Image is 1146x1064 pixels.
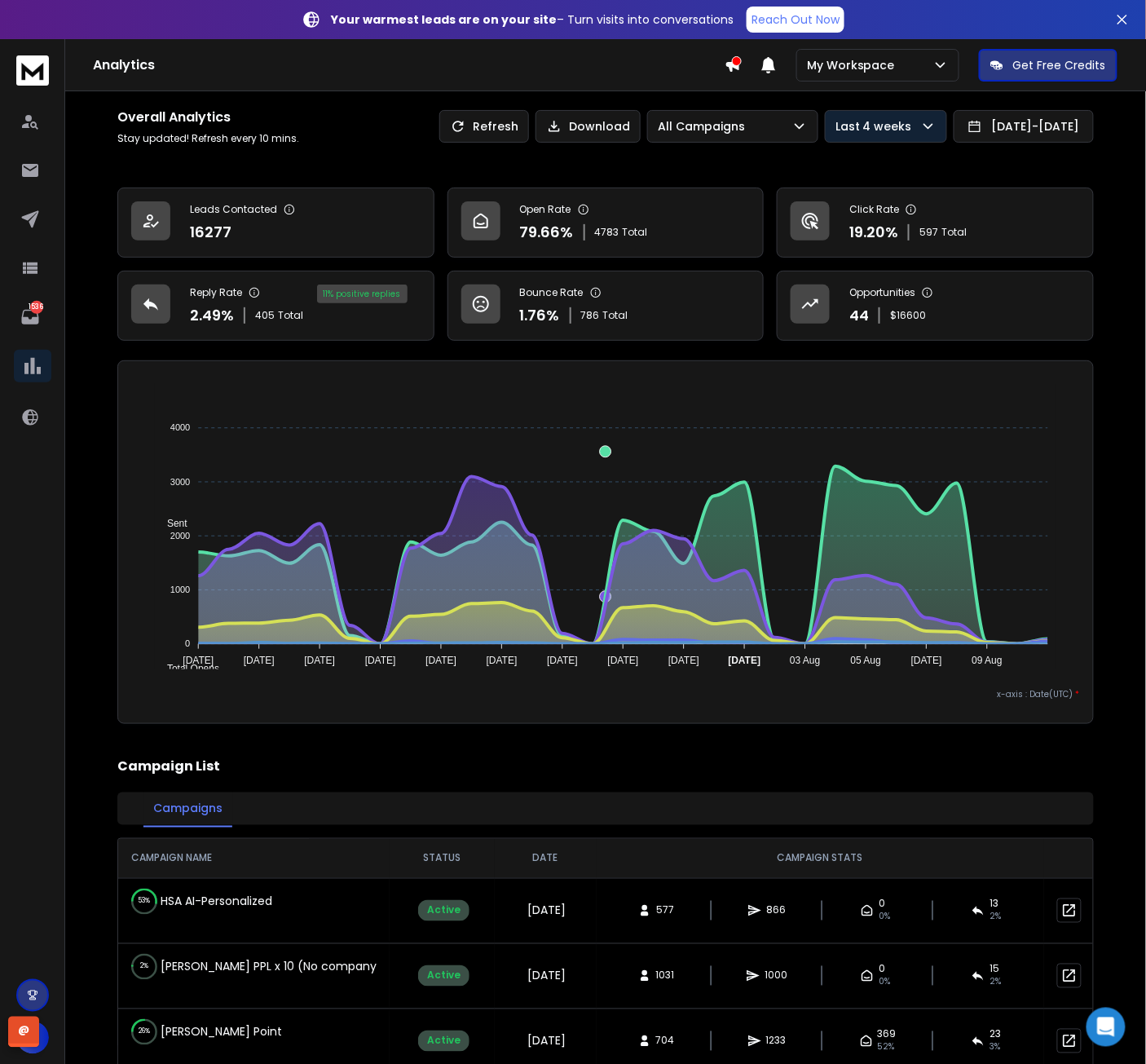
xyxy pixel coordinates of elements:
tspan: 3000 [170,477,190,487]
p: 1536 [30,301,43,314]
div: Active [418,965,469,987]
span: Total Opens [155,663,219,674]
p: Reply Rate [190,286,242,299]
span: 0 [879,898,885,911]
a: Open Rate79.66%4783Total [447,188,765,258]
button: Campaigns [143,790,232,828]
p: 79.66 % [520,221,574,244]
strong: Your warmest leads are on your site [331,11,557,28]
p: All Campaigns [658,118,752,135]
h2: Campaign List [117,757,1094,776]
span: 405 [255,309,275,322]
tspan: 0 [185,639,190,649]
h1: Overall Analytics [117,108,299,127]
span: 2 % [990,976,1001,989]
p: Last 4 weeks [835,118,919,135]
th: CAMPAIGN STATS [597,839,1044,878]
h1: Analytics [93,55,725,75]
p: x-axis : Date(UTC) [131,688,1080,700]
tspan: 2000 [170,531,190,541]
p: Opportunities [849,286,915,299]
tspan: [DATE] [183,655,214,666]
p: 53 % [139,894,151,910]
td: HSA AI-Personalized [118,879,379,925]
td: [PERSON_NAME] Point [118,1009,379,1055]
p: 1.76 % [520,304,560,327]
tspan: [DATE] [668,655,699,666]
p: 26 % [139,1024,150,1040]
span: 2 % [990,911,1001,924]
p: Reach Out Now [752,11,840,28]
div: Active [418,900,469,921]
span: Total [603,309,628,322]
th: CAMPAIGN NAME [118,839,390,878]
button: Refresh [439,110,529,143]
p: 19.20 % [849,221,898,244]
a: Leads Contacted16277 [117,188,434,258]
span: 866 [766,904,786,917]
p: 2 % [140,959,148,975]
img: logo [16,55,49,86]
tspan: 09 Aug [972,655,1003,666]
p: Leads Contacted [190,203,277,216]
tspan: [DATE] [608,655,639,666]
span: 577 [656,904,674,917]
tspan: 05 Aug [851,655,881,666]
tspan: 4000 [170,423,190,433]
span: 1233 [766,1035,787,1048]
span: 1000 [765,969,787,982]
a: Reach Out Now [747,7,844,33]
button: Download [536,110,641,143]
span: 0 [879,963,885,976]
a: 1536 [14,301,46,333]
span: 4783 [595,226,619,239]
div: 11 % positive replies [317,285,408,303]
span: 1031 [656,969,675,982]
tspan: [DATE] [244,655,275,666]
span: 3 % [990,1041,1000,1054]
span: 597 [919,226,938,239]
p: Bounce Rate [520,286,584,299]
span: 0% [879,911,890,924]
td: [DATE] [495,878,597,943]
tspan: [DATE] [304,655,335,666]
p: Stay updated! Refresh every 10 mins. [117,132,299,145]
span: Total [278,309,303,322]
tspan: 03 Aug [790,655,820,666]
p: 2.49 % [190,304,234,327]
a: Reply Rate2.49%405Total11% positive replies [117,271,434,341]
p: 16277 [190,221,231,244]
tspan: 1000 [170,585,190,594]
p: 44 [849,304,869,327]
span: 786 [581,309,600,322]
tspan: [DATE] [729,655,761,666]
p: My Workspace [807,57,901,73]
div: @ [8,1017,39,1048]
span: 704 [656,1035,675,1048]
span: 15 [990,963,999,976]
th: STATUS [390,839,495,878]
p: Click Rate [849,203,899,216]
p: – Turn visits into conversations [331,11,734,28]
span: 52 % [878,1041,895,1054]
span: Sent [155,518,187,529]
tspan: [DATE] [365,655,396,666]
p: Open Rate [520,203,571,216]
td: [DATE] [495,943,597,1009]
span: 369 [878,1028,897,1041]
div: Open Intercom Messenger [1086,1008,1126,1047]
p: Refresh [473,118,518,135]
span: 13 [990,898,998,911]
tspan: [DATE] [911,655,942,666]
a: Opportunities44$16600 [777,271,1094,341]
tspan: [DATE] [547,655,578,666]
tspan: [DATE] [425,655,456,666]
p: $ 16600 [890,309,926,322]
tspan: [DATE] [487,655,518,666]
button: [DATE]-[DATE] [954,110,1094,143]
button: Get Free Credits [979,49,1117,82]
span: Total [941,226,967,239]
a: Click Rate19.20%597Total [777,188,1094,258]
p: Get Free Credits [1013,57,1106,73]
p: Download [569,118,630,135]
